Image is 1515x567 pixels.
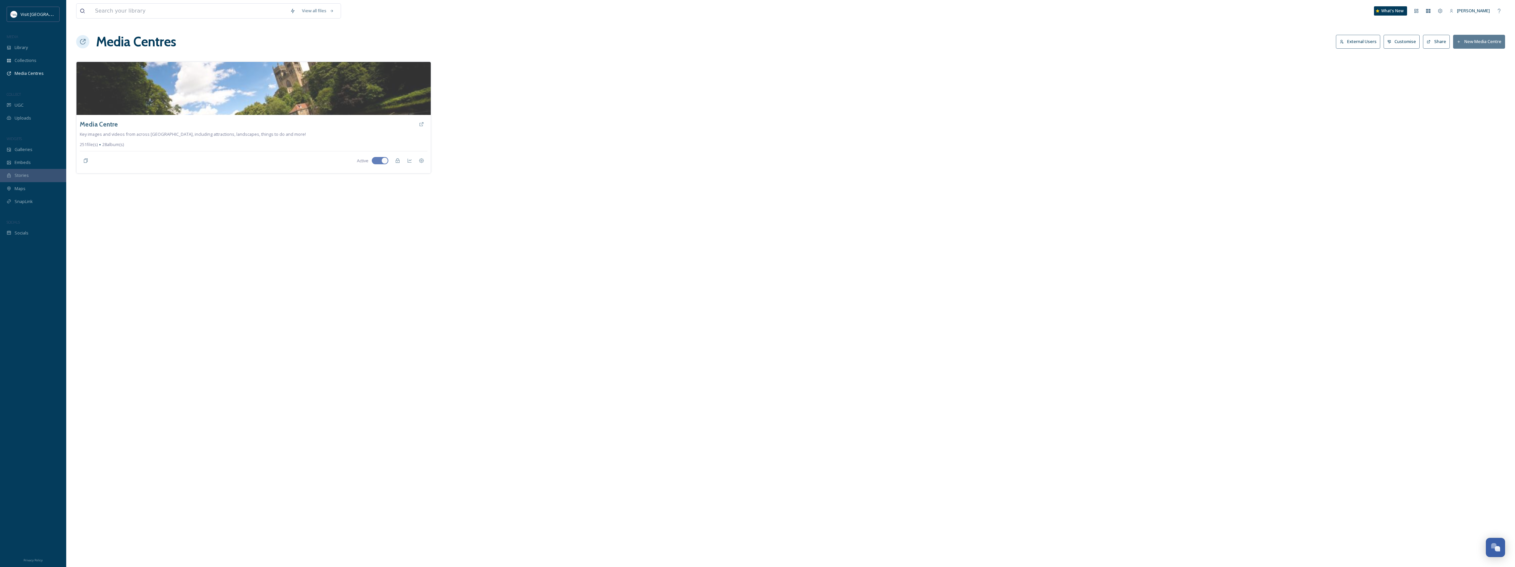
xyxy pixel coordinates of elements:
span: Privacy Policy [24,558,43,562]
a: Media Centre [80,120,118,129]
span: Maps [15,185,25,192]
img: 1680077135441.jpeg [11,11,17,18]
a: View all files [299,4,337,17]
span: Library [15,44,28,51]
span: SOCIALS [7,220,20,225]
button: Open Chat [1486,538,1505,557]
span: Galleries [15,146,32,153]
span: MEDIA [7,34,18,39]
a: Customise [1384,35,1423,48]
span: Key images and videos from across [GEOGRAPHIC_DATA], including attractions, landscapes, things to... [80,131,306,137]
span: UGC [15,102,24,108]
a: [PERSON_NAME] [1446,4,1493,17]
span: COLLECT [7,92,21,97]
span: WIDGETS [7,136,22,141]
input: Search your library [92,4,287,18]
button: Customise [1384,35,1420,48]
span: Collections [15,57,36,64]
img: Durham%2520Cathedral%2520%2842%29.jpg [76,62,431,115]
span: SnapLink [15,198,33,205]
button: Share [1423,35,1450,48]
span: Embeds [15,159,31,166]
a: Privacy Policy [24,556,43,564]
span: Media Centres [15,70,44,77]
a: External Users [1336,35,1384,48]
span: Active [357,158,368,164]
button: New Media Centre [1453,35,1505,48]
span: Socials [15,230,28,236]
span: Visit [GEOGRAPHIC_DATA] [21,11,72,17]
span: Stories [15,172,29,179]
span: [PERSON_NAME] [1457,8,1490,14]
span: 251 file(s) [80,141,98,148]
a: What's New [1374,6,1407,16]
span: Uploads [15,115,31,121]
span: 28 album(s) [102,141,124,148]
h1: Media Centres [96,32,176,52]
button: External Users [1336,35,1380,48]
